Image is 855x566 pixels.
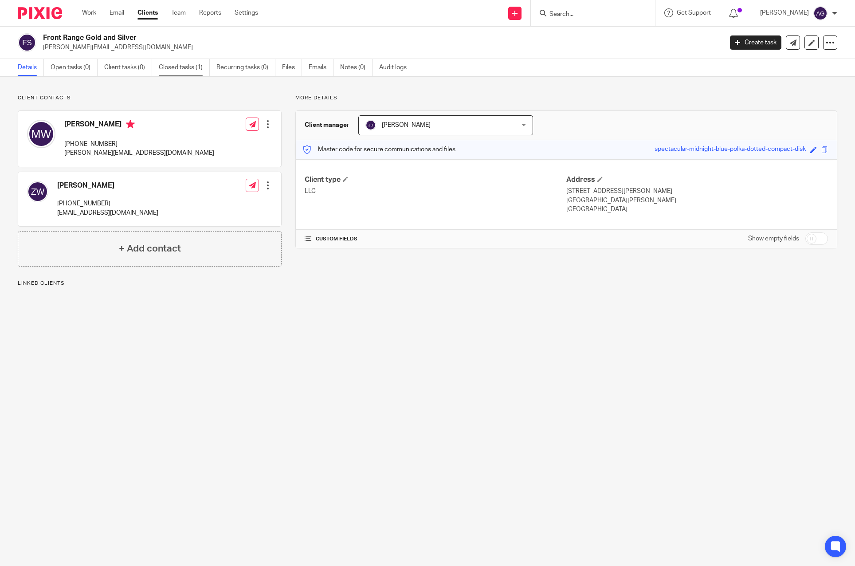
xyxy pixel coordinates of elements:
a: Client tasks (0) [104,59,152,76]
h2: Front Range Gold and Silver [43,33,582,43]
div: spectacular-midnight-blue-polka-dotted-compact-disk [655,145,806,155]
p: More details [295,94,837,102]
a: Work [82,8,96,17]
p: Linked clients [18,280,282,287]
label: Show empty fields [748,234,799,243]
h4: Client type [305,175,566,185]
a: Reports [199,8,221,17]
p: Master code for secure communications and files [302,145,455,154]
input: Search [549,11,628,19]
a: Files [282,59,302,76]
h3: Client manager [305,121,349,130]
h4: CUSTOM FIELDS [305,236,566,243]
p: [PHONE_NUMBER] [64,140,214,149]
a: Audit logs [379,59,413,76]
a: Closed tasks (1) [159,59,210,76]
p: [STREET_ADDRESS][PERSON_NAME] [566,187,828,196]
img: svg%3E [18,33,36,52]
a: Details [18,59,44,76]
h4: Address [566,175,828,185]
img: Pixie [18,7,62,19]
p: [GEOGRAPHIC_DATA][PERSON_NAME] [566,196,828,205]
img: svg%3E [813,6,828,20]
a: Notes (0) [340,59,373,76]
p: [PERSON_NAME][EMAIL_ADDRESS][DOMAIN_NAME] [43,43,717,52]
h4: [PERSON_NAME] [64,120,214,131]
a: Clients [137,8,158,17]
span: [PERSON_NAME] [382,122,431,128]
a: Recurring tasks (0) [216,59,275,76]
p: LLC [305,187,566,196]
p: [PHONE_NUMBER] [57,199,158,208]
a: Emails [309,59,333,76]
a: Create task [730,35,781,50]
span: Get Support [677,10,711,16]
p: [PERSON_NAME][EMAIL_ADDRESS][DOMAIN_NAME] [64,149,214,157]
img: svg%3E [365,120,376,130]
a: Team [171,8,186,17]
p: [EMAIL_ADDRESS][DOMAIN_NAME] [57,208,158,217]
a: Settings [235,8,258,17]
a: Email [110,8,124,17]
img: svg%3E [27,181,48,202]
i: Primary [126,120,135,129]
h4: + Add contact [119,242,181,255]
p: [GEOGRAPHIC_DATA] [566,205,828,214]
img: svg%3E [27,120,55,148]
h4: [PERSON_NAME] [57,181,158,190]
p: [PERSON_NAME] [760,8,809,17]
a: Open tasks (0) [51,59,98,76]
p: Client contacts [18,94,282,102]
